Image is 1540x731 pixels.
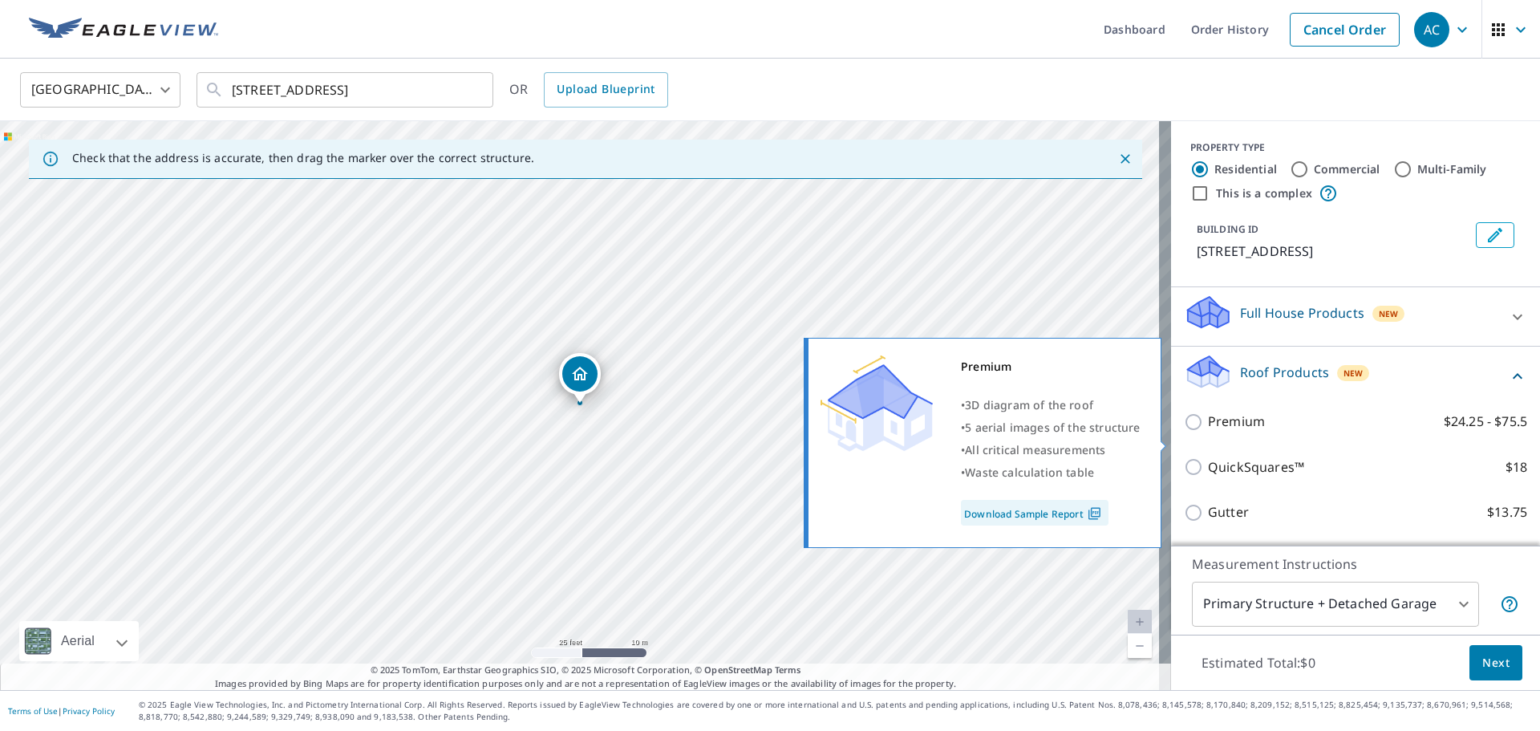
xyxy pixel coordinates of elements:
p: Check that the address is accurate, then drag the marker over the correct structure. [72,151,534,165]
div: • [961,439,1141,461]
div: • [961,394,1141,416]
a: Upload Blueprint [544,72,667,108]
span: Your report will include the primary structure and a detached garage if one exists. [1500,595,1519,614]
a: Current Level 20, Zoom Out [1128,634,1152,658]
p: QuickSquares™ [1208,457,1304,477]
span: Next [1482,653,1510,673]
p: Estimated Total: $0 [1189,645,1328,680]
div: [GEOGRAPHIC_DATA] [20,67,180,112]
div: • [961,461,1141,484]
p: $18 [1506,457,1527,477]
a: Cancel Order [1290,13,1400,47]
span: New [1379,307,1399,320]
div: Full House ProductsNew [1184,294,1527,339]
div: Primary Structure + Detached Garage [1192,582,1479,627]
div: Aerial [19,621,139,661]
span: All critical measurements [965,442,1105,457]
label: Multi-Family [1417,161,1487,177]
p: [STREET_ADDRESS] [1197,242,1469,261]
div: Aerial [56,621,99,661]
a: Current Level 20, Zoom In Disabled [1128,610,1152,634]
input: Search by address or latitude-longitude [232,67,460,112]
a: Download Sample Report [961,500,1108,526]
p: BUILDING ID [1197,222,1258,236]
div: Premium [961,355,1141,378]
p: $24.25 - $75.5 [1444,412,1527,432]
div: PROPERTY TYPE [1190,140,1521,155]
p: Gutter [1208,502,1249,522]
p: Full House Products [1240,303,1364,323]
img: EV Logo [29,18,218,42]
a: OpenStreetMap [704,664,772,676]
span: Upload Blueprint [557,79,654,99]
img: Premium [821,355,933,452]
span: © 2025 TomTom, Earthstar Geographics SIO, © 2025 Microsoft Corporation, © [371,664,801,677]
a: Terms [775,664,801,676]
span: New [1343,367,1364,380]
div: AC [1414,12,1449,47]
p: | [8,706,115,716]
div: Roof ProductsNew [1184,353,1527,399]
label: This is a complex [1216,185,1312,201]
p: Premium [1208,412,1265,432]
div: • [961,416,1141,439]
label: Residential [1214,161,1277,177]
div: OR [509,72,668,108]
button: Close [1115,148,1136,169]
span: 5 aerial images of the structure [965,420,1140,435]
p: Measurement Instructions [1192,554,1519,574]
span: 3D diagram of the roof [965,397,1093,412]
p: © 2025 Eagle View Technologies, Inc. and Pictometry International Corp. All Rights Reserved. Repo... [139,699,1532,723]
button: Edit building 1 [1476,222,1514,248]
p: Roof Products [1240,363,1329,382]
div: Dropped pin, building 1, Residential property, 26943 Eastvale Rd Palos Verdes Peninsula, CA 90274 [559,353,601,403]
p: $13.75 [1487,502,1527,522]
a: Terms of Use [8,705,58,717]
button: Next [1469,645,1522,681]
a: Privacy Policy [63,705,115,717]
img: Pdf Icon [1084,506,1105,521]
label: Commercial [1314,161,1380,177]
span: Waste calculation table [965,465,1094,480]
